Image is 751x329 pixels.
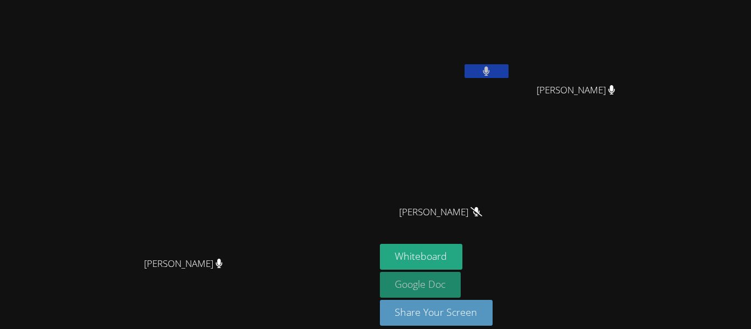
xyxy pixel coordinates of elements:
span: [PERSON_NAME] [144,256,223,272]
span: [PERSON_NAME] [399,204,482,220]
span: [PERSON_NAME] [537,82,615,98]
button: Whiteboard [380,244,463,270]
button: Share Your Screen [380,300,493,326]
a: Google Doc [380,272,461,298]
